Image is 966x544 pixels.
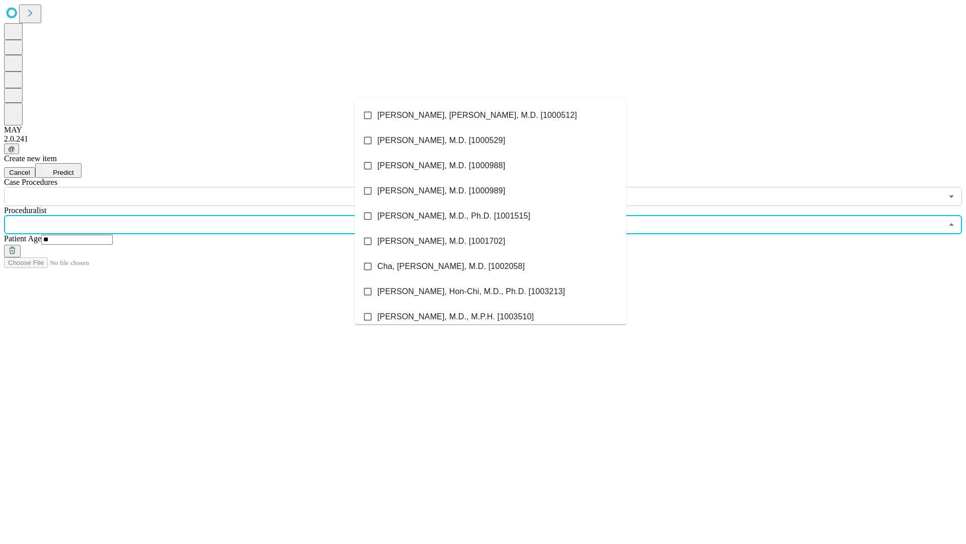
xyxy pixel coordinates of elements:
[4,134,962,144] div: 2.0.241
[4,178,57,186] span: Scheduled Procedure
[4,154,57,163] span: Create new item
[4,125,962,134] div: MAY
[8,145,15,153] span: @
[377,134,505,147] span: [PERSON_NAME], M.D. [1000529]
[9,169,30,176] span: Cancel
[377,260,525,273] span: Cha, [PERSON_NAME], M.D. [1002058]
[377,160,505,172] span: [PERSON_NAME], M.D. [1000988]
[377,185,505,197] span: [PERSON_NAME], M.D. [1000989]
[4,206,46,215] span: Proceduralist
[4,167,35,178] button: Cancel
[377,311,534,323] span: [PERSON_NAME], M.D., M.P.H. [1003510]
[4,234,41,243] span: Patient Age
[53,169,73,176] span: Predict
[377,235,505,247] span: [PERSON_NAME], M.D. [1001702]
[377,210,530,222] span: [PERSON_NAME], M.D., Ph.D. [1001515]
[4,144,19,154] button: @
[944,218,958,232] button: Close
[35,163,82,178] button: Predict
[377,286,565,298] span: [PERSON_NAME], Hon-Chi, M.D., Ph.D. [1003213]
[944,189,958,203] button: Open
[377,109,577,121] span: [PERSON_NAME], [PERSON_NAME], M.D. [1000512]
